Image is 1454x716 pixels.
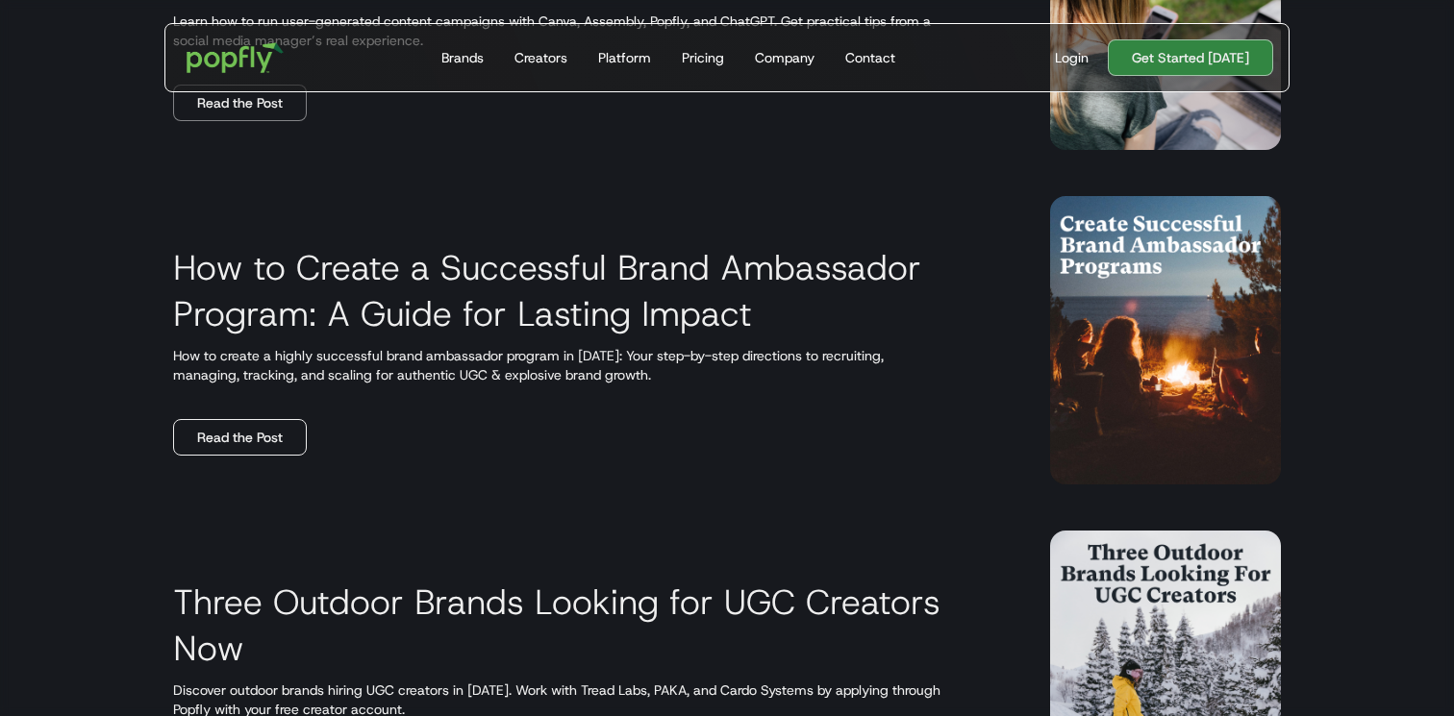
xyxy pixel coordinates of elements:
a: Read the Post [173,419,307,456]
a: home [173,29,297,86]
a: Brands [434,24,491,91]
a: Login [1047,48,1096,67]
div: Creators [514,48,567,67]
a: Pricing [674,24,732,91]
div: Login [1055,48,1089,67]
h3: How to Create a Successful Brand Ambassador Program: A Guide for Lasting Impact [173,244,1004,336]
div: Contact [845,48,895,67]
div: Brands [441,48,484,67]
a: Get Started [DATE] [1108,39,1273,76]
p: Learn how to run user-generated content campaigns with Canva, Assembly, Popfly, and ChatGPT. Get ... [173,12,1004,50]
h3: Three Outdoor Brands Looking for UGC Creators Now [173,579,1004,671]
a: Contact [838,24,903,91]
a: Platform [590,24,659,91]
a: Company [747,24,822,91]
div: Company [755,48,815,67]
div: Platform [598,48,651,67]
p: How to create a highly successful brand ambassador program in [DATE]: Your step-by-step direction... [173,346,1004,384]
a: Creators [507,24,575,91]
a: Read the Post [173,85,307,121]
div: Pricing [682,48,724,67]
